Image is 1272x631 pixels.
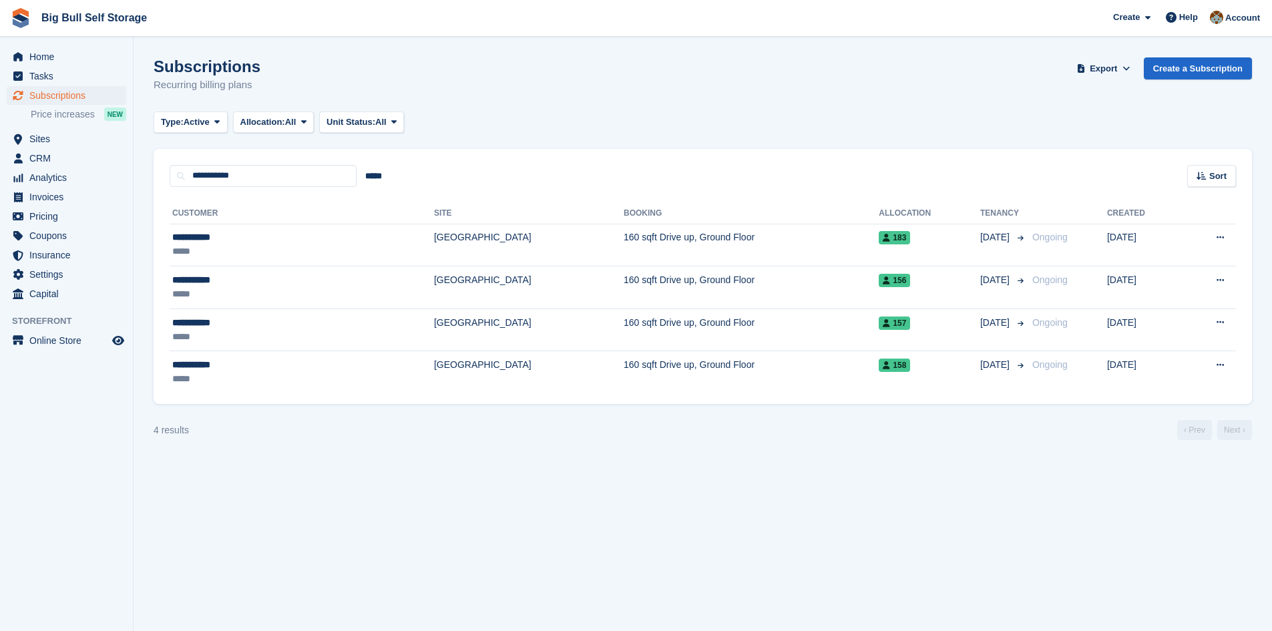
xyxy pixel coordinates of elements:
th: Allocation [879,203,980,224]
span: 157 [879,317,910,330]
a: menu [7,86,126,105]
button: Type: Active [154,112,228,134]
button: Export [1074,57,1133,79]
a: menu [7,207,126,226]
td: [GEOGRAPHIC_DATA] [434,224,624,266]
a: menu [7,331,126,350]
a: menu [7,226,126,245]
span: Sites [29,130,110,148]
h1: Subscriptions [154,57,260,75]
span: [DATE] [980,316,1012,330]
td: [DATE] [1107,224,1181,266]
button: Allocation: All [233,112,314,134]
span: Pricing [29,207,110,226]
span: Coupons [29,226,110,245]
td: [DATE] [1107,266,1181,309]
span: Storefront [12,314,133,328]
a: menu [7,188,126,206]
span: Create [1113,11,1140,24]
td: [GEOGRAPHIC_DATA] [434,308,624,351]
a: menu [7,149,126,168]
span: Ongoing [1032,232,1068,242]
th: Customer [170,203,434,224]
a: Next [1217,420,1252,440]
span: Allocation: [240,116,285,129]
span: 158 [879,359,910,372]
a: Previous [1177,420,1212,440]
th: Site [434,203,624,224]
span: [DATE] [980,358,1012,372]
span: Ongoing [1032,274,1068,285]
th: Booking [624,203,879,224]
span: Type: [161,116,184,129]
a: menu [7,246,126,264]
a: menu [7,130,126,148]
span: Sort [1209,170,1227,183]
span: Tasks [29,67,110,85]
td: [DATE] [1107,351,1181,393]
img: Mike Llewellen Palmer [1210,11,1223,24]
td: [GEOGRAPHIC_DATA] [434,351,624,393]
span: All [285,116,296,129]
p: Recurring billing plans [154,77,260,93]
span: Insurance [29,246,110,264]
td: [GEOGRAPHIC_DATA] [434,266,624,309]
a: Price increases NEW [31,107,126,122]
span: 156 [879,274,910,287]
nav: Page [1175,420,1255,440]
span: Ongoing [1032,317,1068,328]
td: [DATE] [1107,308,1181,351]
th: Tenancy [980,203,1027,224]
td: 160 sqft Drive up, Ground Floor [624,224,879,266]
th: Created [1107,203,1181,224]
a: Create a Subscription [1144,57,1252,79]
td: 160 sqft Drive up, Ground Floor [624,351,879,393]
span: Price increases [31,108,95,121]
span: [DATE] [980,273,1012,287]
span: Ongoing [1032,359,1068,370]
span: All [375,116,387,129]
td: 160 sqft Drive up, Ground Floor [624,266,879,309]
span: Online Store [29,331,110,350]
div: 4 results [154,423,189,437]
a: menu [7,265,126,284]
a: Big Bull Self Storage [36,7,152,29]
span: Analytics [29,168,110,187]
span: Capital [29,284,110,303]
span: Subscriptions [29,86,110,105]
span: Active [184,116,210,129]
span: 183 [879,231,910,244]
a: menu [7,67,126,85]
a: menu [7,47,126,66]
button: Unit Status: All [319,112,404,134]
span: Help [1179,11,1198,24]
a: menu [7,168,126,187]
span: Account [1225,11,1260,25]
img: stora-icon-8386f47178a22dfd0bd8f6a31ec36ba5ce8667c1dd55bd0f319d3a0aa187defe.svg [11,8,31,28]
span: Invoices [29,188,110,206]
div: NEW [104,108,126,121]
span: Unit Status: [327,116,375,129]
span: Export [1090,62,1117,75]
a: Preview store [110,333,126,349]
span: Home [29,47,110,66]
td: 160 sqft Drive up, Ground Floor [624,308,879,351]
span: [DATE] [980,230,1012,244]
a: menu [7,284,126,303]
span: CRM [29,149,110,168]
span: Settings [29,265,110,284]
